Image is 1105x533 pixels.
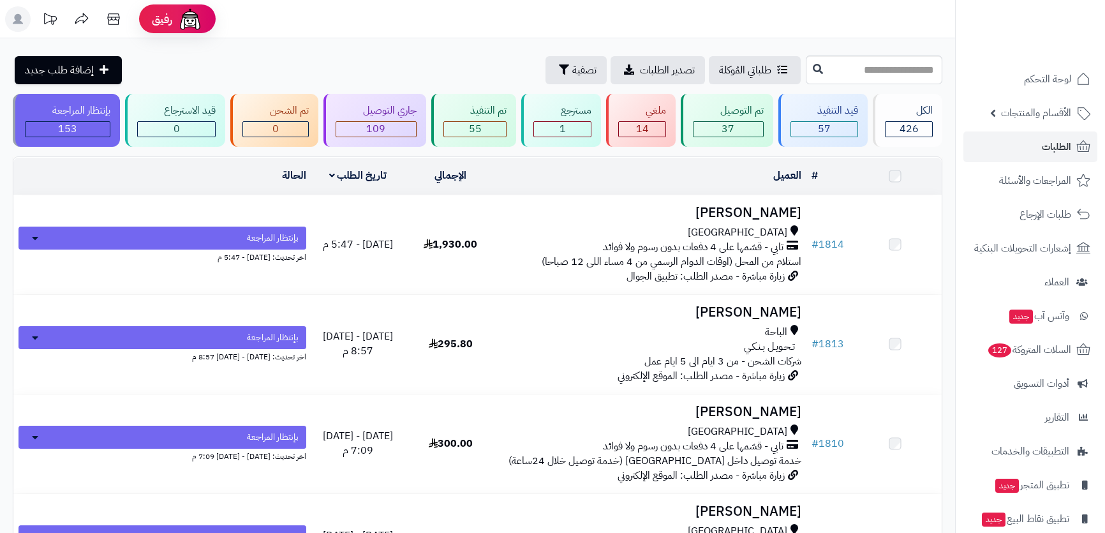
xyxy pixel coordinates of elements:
[722,121,734,137] span: 37
[429,436,473,451] span: 300.00
[765,325,787,340] span: الباحة
[604,94,678,147] a: ملغي 14
[329,168,387,183] a: تاريخ الطلب
[429,94,519,147] a: تم التنفيذ 55
[272,121,279,137] span: 0
[812,436,819,451] span: #
[323,428,393,458] span: [DATE] - [DATE] 7:09 م
[502,504,801,519] h3: [PERSON_NAME]
[885,103,933,118] div: الكل
[1024,70,1071,88] span: لوحة التحكم
[366,121,385,137] span: 109
[1014,375,1069,393] span: أدوات التسويق
[963,368,1097,399] a: أدوات التسويق
[572,63,597,78] span: تصفية
[812,336,844,352] a: #1813
[603,240,783,255] span: تابي - قسّمها على 4 دفعات بدون رسوم ولا فوائد
[618,468,785,483] span: زيارة مباشرة - مصدر الطلب: الموقع الإلكتروني
[560,121,566,137] span: 1
[1044,273,1069,291] span: العملاء
[963,64,1097,94] a: لوحة التحكم
[502,405,801,419] h3: [PERSON_NAME]
[603,439,783,454] span: تابي - قسّمها على 4 دفعات بدون رسوم ولا فوائد
[10,94,122,147] a: بإنتظار المراجعة 153
[963,131,1097,162] a: الطلبات
[508,453,801,469] span: خدمة توصيل داخل [GEOGRAPHIC_DATA] (خدمة توصيل خلال 24ساعة)
[177,6,203,32] img: ai-face.png
[58,121,77,137] span: 153
[719,63,771,78] span: طلباتي المُوكلة
[336,103,417,118] div: جاري التوصيل
[618,103,666,118] div: ملغي
[444,122,507,137] div: 55
[1042,138,1071,156] span: الطلبات
[34,6,66,35] a: تحديثات المنصة
[243,122,308,137] div: 0
[812,336,819,352] span: #
[982,513,1005,527] span: جديد
[963,470,1097,500] a: تطبيق المتجرجديد
[434,168,466,183] a: الإجمالي
[640,63,695,78] span: تصدير الطلبات
[963,436,1097,467] a: التطبيقات والخدمات
[242,103,309,118] div: تم الشحن
[282,168,306,183] a: الحالة
[999,172,1071,190] span: المراجعات والأسئلة
[991,442,1069,460] span: التطبيقات والخدمات
[1001,104,1071,122] span: الأقسام والمنتجات
[1009,310,1033,324] span: جديد
[138,122,216,137] div: 0
[26,122,110,137] div: 153
[1020,206,1071,223] span: طلبات الإرجاع
[1018,15,1093,41] img: logo-2.png
[987,341,1071,359] span: السلات المتروكة
[812,237,844,252] a: #1814
[963,334,1097,365] a: السلات المتروكة127
[963,233,1097,264] a: إشعارات التحويلات البنكية
[519,94,604,147] a: مسترجع 1
[15,56,122,84] a: إضافة طلب جديد
[688,225,787,240] span: [GEOGRAPHIC_DATA]
[247,431,299,444] span: بإنتظار المراجعة
[994,476,1069,494] span: تطبيق المتجر
[429,336,473,352] span: 295.80
[247,232,299,244] span: بإنتظار المراجعة
[963,267,1097,297] a: العملاء
[773,168,801,183] a: العميل
[611,56,705,84] a: تصدير الطلبات
[963,165,1097,196] a: المراجعات والأسئلة
[776,94,871,147] a: قيد التنفيذ 57
[644,354,801,369] span: شركات الشحن - من 3 ايام الى 5 ايام عمل
[688,424,787,439] span: [GEOGRAPHIC_DATA]
[1008,307,1069,325] span: وآتس آب
[790,103,859,118] div: قيد التنفيذ
[25,63,94,78] span: إضافة طلب جديد
[963,402,1097,433] a: التقارير
[323,329,393,359] span: [DATE] - [DATE] 8:57 م
[502,206,801,220] h3: [PERSON_NAME]
[791,122,858,137] div: 57
[744,340,795,354] span: تـحـويـل بـنـكـي
[995,479,1019,493] span: جديد
[693,103,764,118] div: تم التوصيل
[812,237,819,252] span: #
[321,94,429,147] a: جاري التوصيل 109
[974,239,1071,257] span: إشعارات التحويلات البنكية
[627,269,785,284] span: زيارة مباشرة - مصدر الطلب: تطبيق الجوال
[1045,409,1069,426] span: التقارير
[19,349,306,363] div: اخر تحديث: [DATE] - [DATE] 8:57 م
[963,301,1097,331] a: وآتس آبجديد
[19,449,306,462] div: اخر تحديث: [DATE] - [DATE] 7:09 م
[636,121,649,137] span: 14
[122,94,228,147] a: قيد الاسترجاع 0
[987,343,1012,358] span: 127
[137,103,216,118] div: قيد الاسترجاع
[323,237,393,252] span: [DATE] - 5:47 م
[152,11,172,27] span: رفيق
[443,103,507,118] div: تم التنفيذ
[818,121,831,137] span: 57
[25,103,110,118] div: بإنتظار المراجعة
[534,122,591,137] div: 1
[533,103,591,118] div: مسترجع
[424,237,477,252] span: 1,930.00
